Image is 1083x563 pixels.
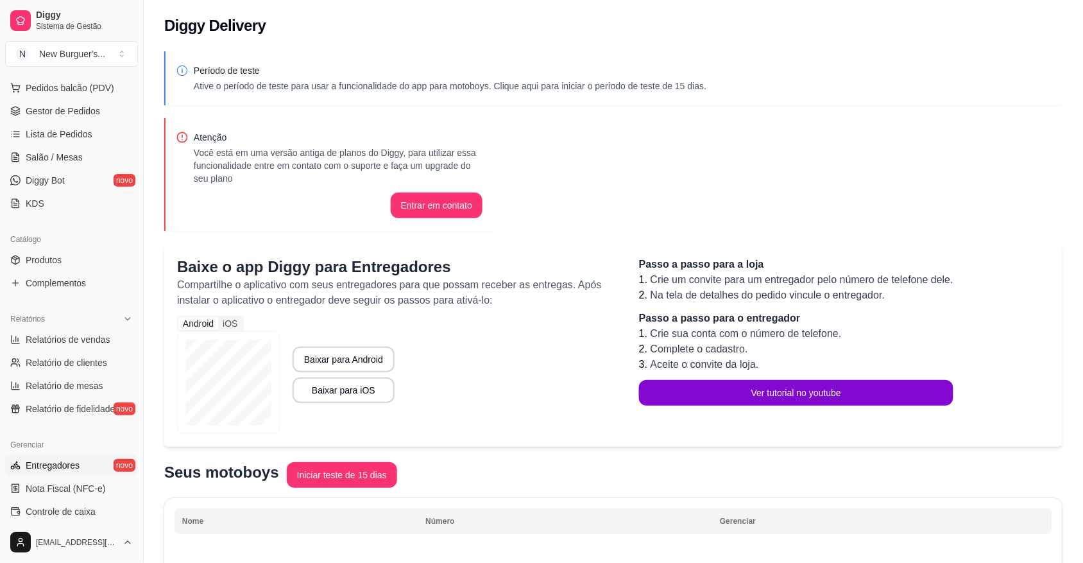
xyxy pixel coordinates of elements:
[26,174,65,187] span: Diggy Bot
[26,356,107,369] span: Relatório de clientes
[194,131,482,144] p: Atenção
[26,82,114,94] span: Pedidos balcão (PDV)
[5,273,138,293] a: Complementos
[16,48,29,60] span: N
[36,10,133,21] span: Diggy
[194,80,706,92] p: Ative o período de teste para usar a funcionalidade do app para motoboys. Clique aqui para inicia...
[651,359,759,370] span: Aceite o convite da loja.
[639,342,953,357] li: 2.
[5,478,138,499] a: Nota Fiscal (NFC-e)
[26,128,92,141] span: Lista de Pedidos
[26,333,110,346] span: Relatórios de vendas
[5,376,138,396] a: Relatório de mesas
[26,482,105,495] span: Nota Fiscal (NFC-e)
[639,357,953,372] li: 3.
[5,101,138,121] a: Gestor de Pedidos
[639,380,953,406] button: Ver tutorial no youtube
[293,347,395,372] button: Baixar para Android
[639,257,953,272] p: Passo a passo para a loja
[194,146,482,185] p: Você está em uma versão antiga de planos do Diggy, para utilizar essa funcionalidade entre em con...
[5,41,138,67] button: Select a team
[639,272,953,288] li: 1.
[218,317,242,330] div: iOS
[26,459,80,472] span: Entregadores
[177,277,613,308] p: Compartilhe o aplicativo com seus entregadores para que possam receber as entregas. Após instalar...
[175,508,418,534] th: Nome
[26,403,115,415] span: Relatório de fidelidade
[5,170,138,191] a: Diggy Botnovo
[26,197,44,210] span: KDS
[293,377,395,403] button: Baixar para iOS
[26,505,96,518] span: Controle de caixa
[651,274,953,285] span: Crie um convite para um entregador pelo número de telefone dele.
[36,537,117,548] span: [EMAIL_ADDRESS][DOMAIN_NAME]
[178,317,218,330] div: Android
[164,462,279,483] p: Seus motoboys
[36,21,133,31] span: Sistema de Gestão
[5,435,138,455] div: Gerenciar
[287,462,397,488] button: Iniciar teste de 15 dias
[418,508,712,534] th: Número
[26,105,100,117] span: Gestor de Pedidos
[5,501,138,522] a: Controle de caixa
[391,193,482,218] button: Entrar em contato
[5,229,138,250] div: Catálogo
[712,508,1052,534] th: Gerenciar
[26,277,86,290] span: Complementos
[5,78,138,98] button: Pedidos balcão (PDV)
[639,326,953,342] li: 1.
[26,254,62,266] span: Produtos
[5,147,138,168] a: Salão / Mesas
[5,193,138,214] a: KDS
[5,399,138,419] a: Relatório de fidelidadenovo
[5,527,138,558] button: [EMAIL_ADDRESS][DOMAIN_NAME]
[26,379,103,392] span: Relatório de mesas
[5,5,138,36] a: DiggySistema de Gestão
[5,352,138,373] a: Relatório de clientes
[39,48,105,60] div: New Burguer's ...
[5,455,138,476] a: Entregadoresnovo
[639,288,953,303] li: 2.
[5,124,138,144] a: Lista de Pedidos
[5,250,138,270] a: Produtos
[177,257,613,277] p: Baixe o app Diggy para Entregadores
[639,311,953,326] p: Passo a passo para o entregador
[26,151,83,164] span: Salão / Mesas
[164,15,266,36] h2: Diggy Delivery
[651,343,748,354] span: Complete o cadastro.
[194,64,706,77] p: Período de teste
[651,290,885,300] span: Na tela de detalhes do pedido vincule o entregador.
[651,328,842,339] span: Crie sua conta com o número de telefone.
[5,329,138,350] a: Relatórios de vendas
[10,314,45,324] span: Relatórios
